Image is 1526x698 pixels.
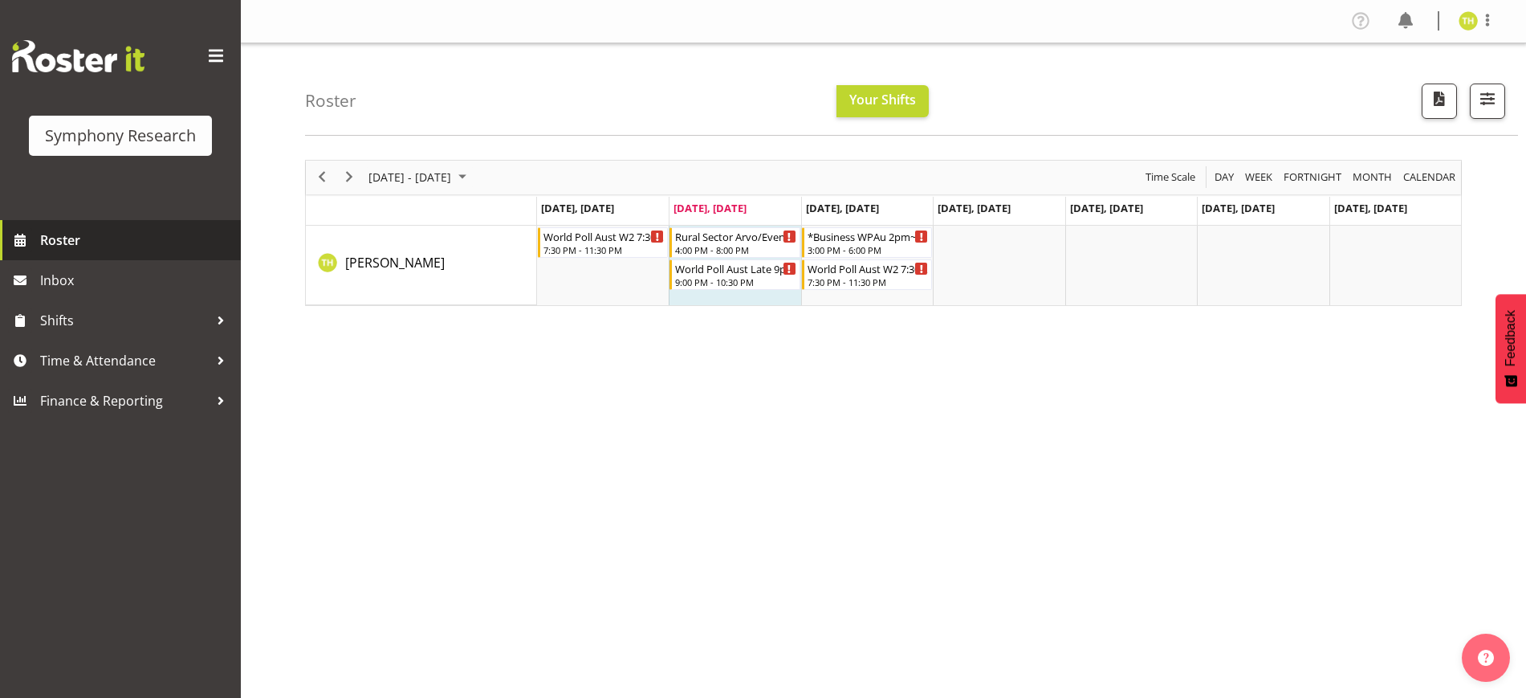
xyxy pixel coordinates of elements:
span: Finance & Reporting [40,389,209,413]
div: Tristan Healley"s event - World Poll Aust W2 7:30pm~11:30pm Begin From Monday, September 29, 2025... [538,227,668,258]
button: Month [1401,167,1459,187]
div: *Business WPAu 2pm~6pm [808,228,928,244]
div: World Poll Aust W2 7:30pm~11:30pm [808,260,928,276]
button: Timeline Month [1350,167,1395,187]
img: tristan-healley11868.jpg [1459,11,1478,31]
button: Previous [311,167,333,187]
span: Time Scale [1144,167,1197,187]
div: previous period [308,161,336,194]
button: Feedback - Show survey [1495,294,1526,403]
span: [DATE] - [DATE] [367,167,453,187]
span: [DATE], [DATE] [1202,201,1275,215]
div: Tristan Healley"s event - World Poll Aust Late 9p~11:30p Begin From Tuesday, September 30, 2025 a... [669,259,800,290]
td: Tristan Healley resource [306,226,537,305]
div: Symphony Research [45,124,196,148]
span: [DATE], [DATE] [673,201,747,215]
img: Rosterit website logo [12,40,144,72]
span: calendar [1402,167,1457,187]
div: Tristan Healley"s event - *Business WPAu 2pm~6pm Begin From Wednesday, October 1, 2025 at 3:00:00... [802,227,932,258]
button: Download a PDF of the roster according to the set date range. [1422,84,1457,119]
div: 3:00 PM - 6:00 PM [808,243,928,256]
h4: Roster [305,92,356,110]
span: Day [1213,167,1235,187]
span: Week [1243,167,1274,187]
span: Roster [40,228,233,252]
div: 9:00 PM - 10:30 PM [675,276,796,288]
button: Time Scale [1143,167,1198,187]
span: [DATE], [DATE] [1070,201,1143,215]
span: [DATE], [DATE] [806,201,879,215]
button: Timeline Week [1243,167,1276,187]
span: [DATE], [DATE] [541,201,614,215]
div: 7:30 PM - 11:30 PM [543,243,664,256]
span: Shifts [40,308,209,333]
span: Fortnight [1282,167,1343,187]
span: Month [1351,167,1394,187]
table: Timeline Week of September 30, 2025 [537,226,1461,305]
button: Next [339,167,360,187]
div: 7:30 PM - 11:30 PM [808,276,928,288]
span: Inbox [40,268,233,292]
div: Timeline Week of September 30, 2025 [305,160,1462,306]
div: Sep 29 - Oct 05, 2025 [363,161,476,194]
span: Time & Attendance [40,349,209,373]
div: World Poll Aust Late 9p~11:30p [675,260,796,276]
img: help-xxl-2.png [1478,650,1494,666]
button: Your Shifts [836,85,929,117]
div: 4:00 PM - 8:00 PM [675,243,796,256]
div: Tristan Healley"s event - World Poll Aust W2 7:30pm~11:30pm Begin From Wednesday, October 1, 2025... [802,259,932,290]
div: Rural Sector Arvo/Evenings [675,228,796,244]
button: Filter Shifts [1470,84,1505,119]
button: September 2025 [366,167,474,187]
div: Tristan Healley"s event - Rural Sector Arvo/Evenings Begin From Tuesday, September 30, 2025 at 4:... [669,227,800,258]
div: World Poll Aust W2 7:30pm~11:30pm [543,228,664,244]
span: [PERSON_NAME] [345,254,445,271]
div: next period [336,161,363,194]
span: Feedback [1504,310,1518,366]
button: Timeline Day [1212,167,1237,187]
a: [PERSON_NAME] [345,253,445,272]
button: Fortnight [1281,167,1345,187]
span: [DATE], [DATE] [938,201,1011,215]
span: Your Shifts [849,91,916,108]
span: [DATE], [DATE] [1334,201,1407,215]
